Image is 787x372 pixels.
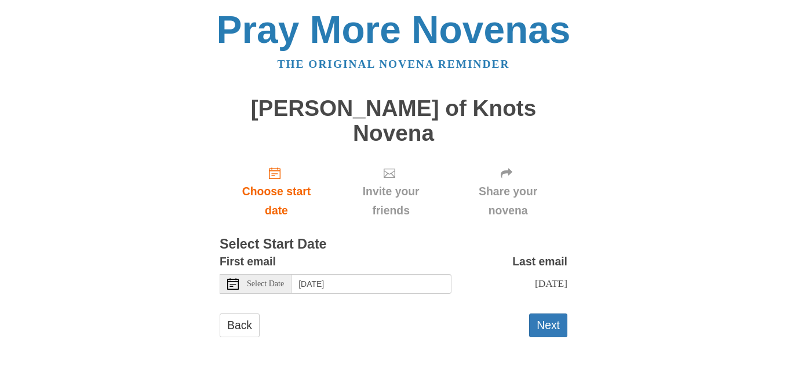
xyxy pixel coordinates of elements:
[345,182,437,220] span: Invite your friends
[220,96,567,145] h1: [PERSON_NAME] of Knots Novena
[512,252,567,271] label: Last email
[220,157,333,226] a: Choose start date
[220,237,567,252] h3: Select Start Date
[231,182,322,220] span: Choose start date
[217,8,571,51] a: Pray More Novenas
[220,252,276,271] label: First email
[449,157,567,226] div: Click "Next" to confirm your start date first.
[247,280,284,288] span: Select Date
[278,58,510,70] a: The original novena reminder
[460,182,556,220] span: Share your novena
[333,157,449,226] div: Click "Next" to confirm your start date first.
[220,313,260,337] a: Back
[535,278,567,289] span: [DATE]
[529,313,567,337] button: Next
